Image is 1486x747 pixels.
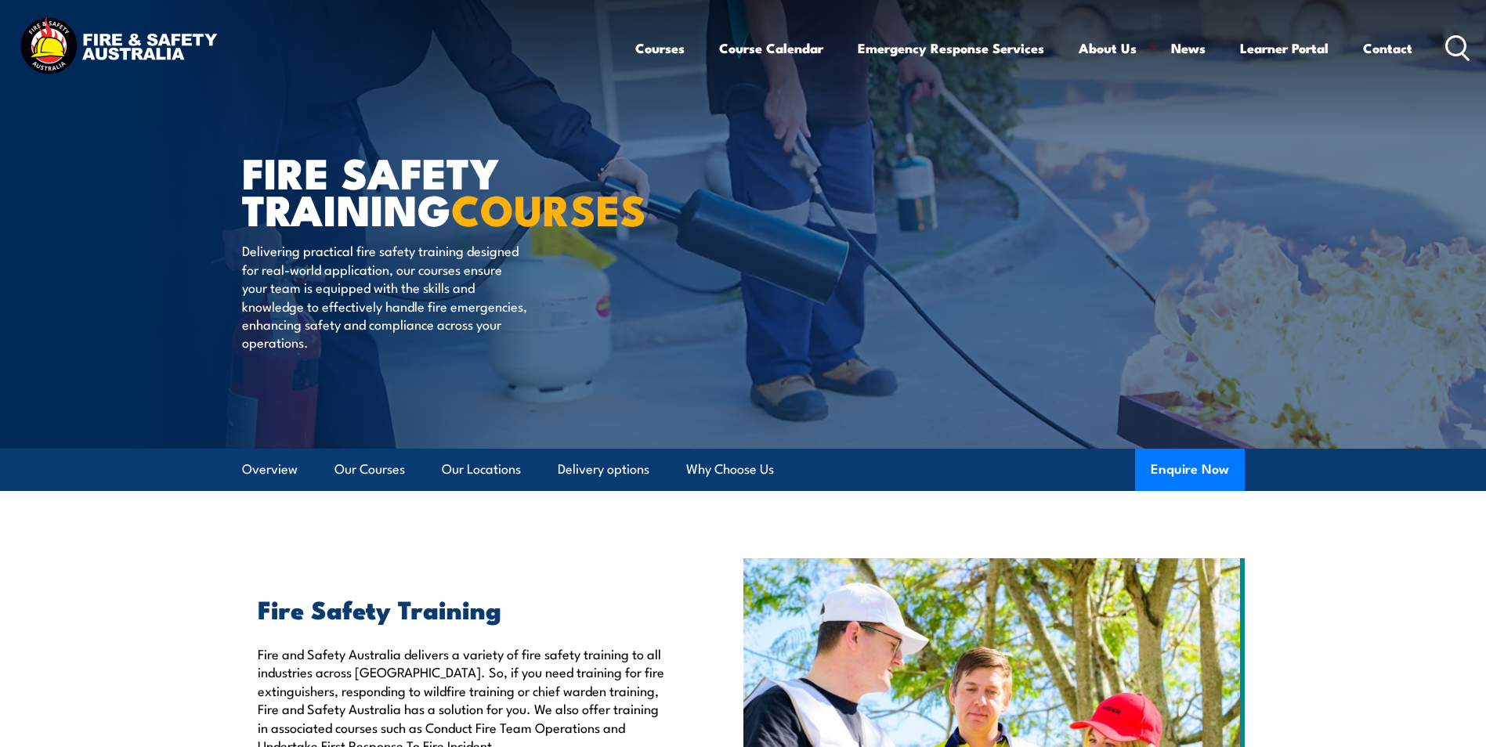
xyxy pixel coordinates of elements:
a: Delivery options [558,449,649,490]
a: Emergency Response Services [858,27,1044,69]
a: Overview [242,449,298,490]
a: Our Courses [334,449,405,490]
a: Course Calendar [719,27,823,69]
a: Why Choose Us [686,449,774,490]
a: Learner Portal [1240,27,1329,69]
h2: Fire Safety Training [258,597,671,619]
button: Enquire Now [1135,449,1245,491]
a: News [1171,27,1206,69]
a: Our Locations [442,449,521,490]
a: About Us [1079,27,1137,69]
a: Contact [1363,27,1412,69]
strong: COURSES [451,175,646,240]
p: Delivering practical fire safety training designed for real-world application, our courses ensure... [242,241,528,351]
a: Courses [635,27,685,69]
h1: FIRE SAFETY TRAINING [242,153,629,226]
